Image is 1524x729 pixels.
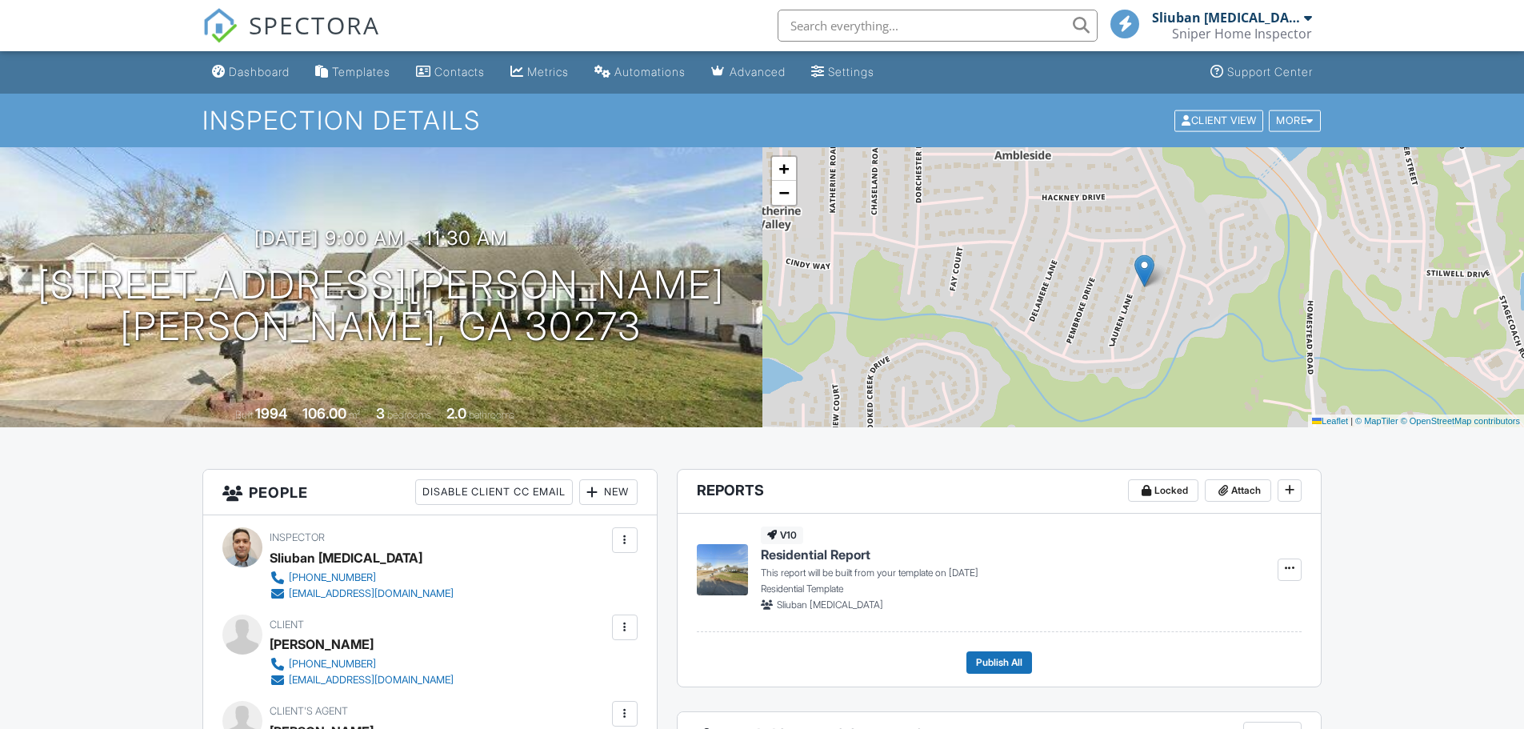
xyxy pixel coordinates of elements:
div: Metrics [527,65,569,78]
h3: People [203,470,657,515]
a: © MapTiler [1355,416,1398,426]
div: [EMAIL_ADDRESS][DOMAIN_NAME] [289,587,454,600]
span: m² [349,409,361,421]
div: [EMAIL_ADDRESS][DOMAIN_NAME] [289,674,454,687]
a: Templates [309,58,397,87]
div: [PERSON_NAME] [270,632,374,656]
a: Zoom in [772,157,796,181]
div: More [1269,110,1321,131]
h1: [STREET_ADDRESS][PERSON_NAME] [PERSON_NAME], GA 30273 [38,264,725,349]
div: Sliuban [MEDICAL_DATA] [270,546,422,570]
div: Disable Client CC Email [415,479,573,505]
div: 2.0 [446,405,466,422]
div: Advanced [730,65,786,78]
a: © OpenStreetMap contributors [1401,416,1520,426]
span: SPECTORA [249,8,380,42]
div: Settings [828,65,874,78]
span: Client's Agent [270,705,348,717]
span: − [778,182,789,202]
a: Metrics [504,58,575,87]
a: [EMAIL_ADDRESS][DOMAIN_NAME] [270,586,454,602]
h3: [DATE] 9:00 am - 11:30 am [254,227,508,249]
div: Support Center [1227,65,1313,78]
a: Advanced [705,58,792,87]
div: 3 [376,405,385,422]
div: Automations [614,65,686,78]
h1: Inspection Details [202,106,1322,134]
div: Contacts [434,65,485,78]
div: Sniper Home Inspector [1172,26,1312,42]
a: SPECTORA [202,22,380,55]
a: [PHONE_NUMBER] [270,656,454,672]
span: Client [270,619,304,631]
span: bedrooms [387,409,431,421]
a: [EMAIL_ADDRESS][DOMAIN_NAME] [270,672,454,688]
span: | [1350,416,1353,426]
span: + [778,158,789,178]
div: [PHONE_NUMBER] [289,571,376,584]
div: 1994 [255,405,287,422]
a: Dashboard [206,58,296,87]
input: Search everything... [778,10,1098,42]
a: Leaflet [1312,416,1348,426]
a: Client View [1173,114,1267,126]
a: Automations (Basic) [588,58,692,87]
div: Client View [1174,110,1263,131]
div: Templates [332,65,390,78]
a: Contacts [410,58,491,87]
a: [PHONE_NUMBER] [270,570,454,586]
span: Built [235,409,253,421]
div: 106.00 [302,405,346,422]
div: Dashboard [229,65,290,78]
span: bathrooms [469,409,514,421]
a: Settings [805,58,881,87]
img: Marker [1134,254,1154,287]
span: Inspector [270,531,325,543]
img: The Best Home Inspection Software - Spectora [202,8,238,43]
a: Support Center [1204,58,1319,87]
div: [PHONE_NUMBER] [289,658,376,671]
div: New [579,479,638,505]
div: Sliuban [MEDICAL_DATA] [1152,10,1300,26]
a: Zoom out [772,181,796,205]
